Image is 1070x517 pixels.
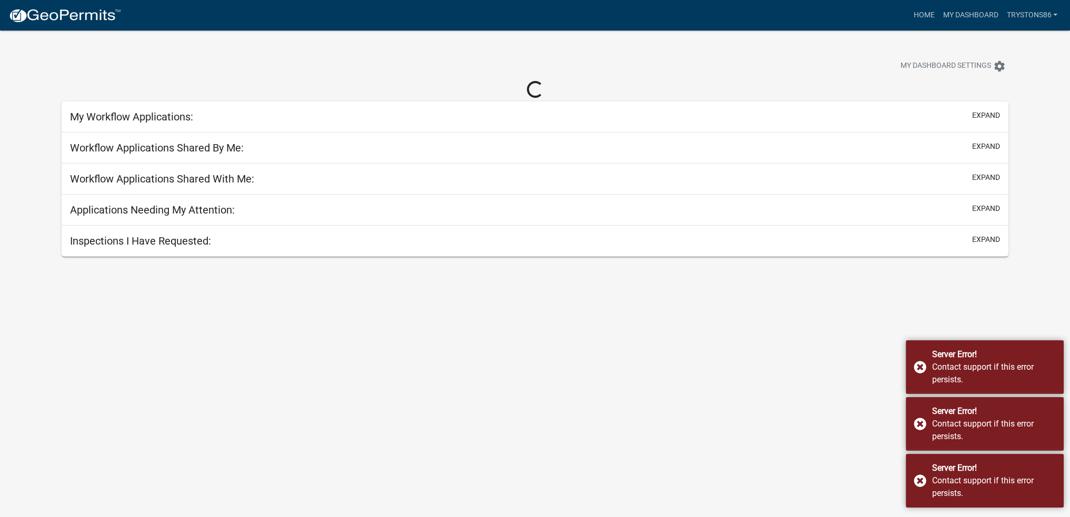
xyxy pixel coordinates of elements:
[993,60,1006,73] i: settings
[70,173,254,185] h5: Workflow Applications Shared With Me:
[901,60,991,73] span: My Dashboard Settings
[932,348,1056,361] div: Server Error!
[972,110,1000,121] button: expand
[932,474,1056,500] div: Contact support if this error persists.
[932,462,1056,474] div: Server Error!
[932,418,1056,443] div: Contact support if this error persists.
[972,203,1000,214] button: expand
[932,405,1056,418] div: Server Error!
[70,235,211,247] h5: Inspections I Have Requested:
[972,234,1000,245] button: expand
[70,110,193,123] h5: My Workflow Applications:
[909,5,938,25] a: Home
[972,172,1000,183] button: expand
[892,56,1014,76] button: My Dashboard Settingssettings
[972,141,1000,152] button: expand
[1002,5,1062,25] a: trystons86
[932,361,1056,386] div: Contact support if this error persists.
[938,5,1002,25] a: My Dashboard
[70,141,244,154] h5: Workflow Applications Shared By Me:
[70,204,235,216] h5: Applications Needing My Attention:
